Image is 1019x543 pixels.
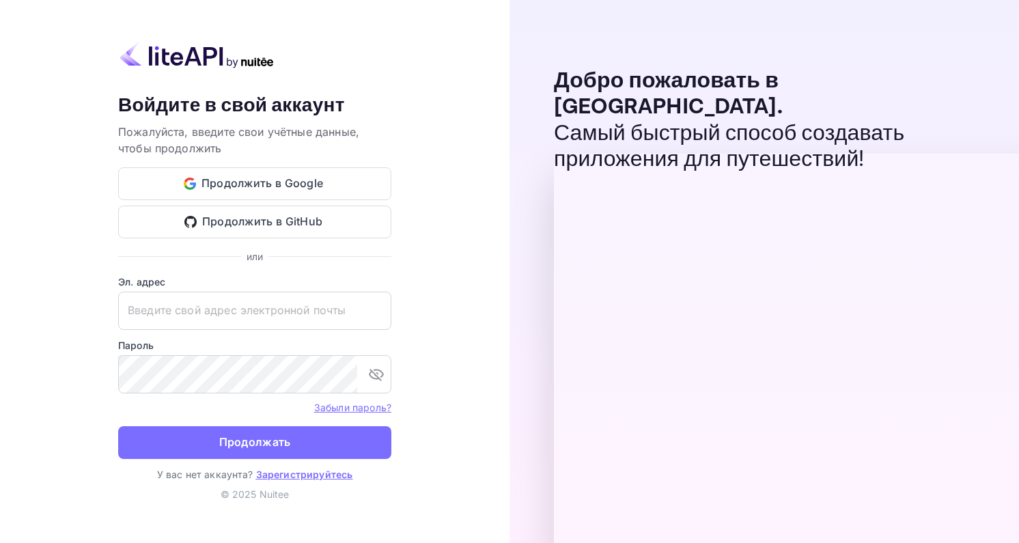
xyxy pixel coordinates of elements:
[314,402,391,413] ya-tr-span: Забыли пароль?
[202,212,323,231] ya-tr-span: Продолжить в GitHub
[118,93,345,118] ya-tr-span: Войдите в свой аккаунт
[221,488,290,500] ya-tr-span: © 2025 Nuitee
[118,292,391,330] input: Введите свой адрес электронной почты
[157,469,253,480] ya-tr-span: У вас нет аккаунта?
[118,125,359,155] ya-tr-span: Пожалуйста, введите свои учётные данные, чтобы продолжить
[118,206,391,238] button: Продолжить в GitHub
[118,426,391,459] button: Продолжать
[363,361,390,388] button: переключить видимость пароля
[118,42,275,68] img: liteapi
[118,339,154,351] ya-tr-span: Пароль
[118,167,391,200] button: Продолжить в Google
[247,251,263,262] ya-tr-span: или
[314,400,391,414] a: Забыли пароль?
[256,469,353,480] a: Зарегистрируйтесь
[554,67,783,121] ya-tr-span: Добро пожаловать в [GEOGRAPHIC_DATA].
[118,276,165,288] ya-tr-span: Эл. адрес
[554,120,904,173] ya-tr-span: Самый быстрый способ создавать приложения для путешествий!
[201,174,324,193] ya-tr-span: Продолжить в Google
[219,433,291,451] ya-tr-span: Продолжать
